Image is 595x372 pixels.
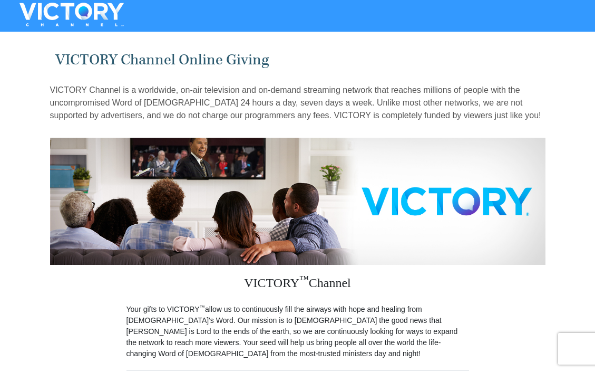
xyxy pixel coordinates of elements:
p: VICTORY Channel is a worldwide, on-air television and on-demand streaming network that reaches mi... [50,84,545,122]
h1: VICTORY Channel Online Giving [55,51,540,69]
sup: ™ [299,274,309,284]
sup: ™ [200,304,206,310]
img: VICTORYTHON - VICTORY Channel [6,3,138,26]
p: Your gifts to VICTORY allow us to continuously fill the airways with hope and healing from [DEMOG... [126,304,469,359]
h3: VICTORY Channel [126,265,469,304]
